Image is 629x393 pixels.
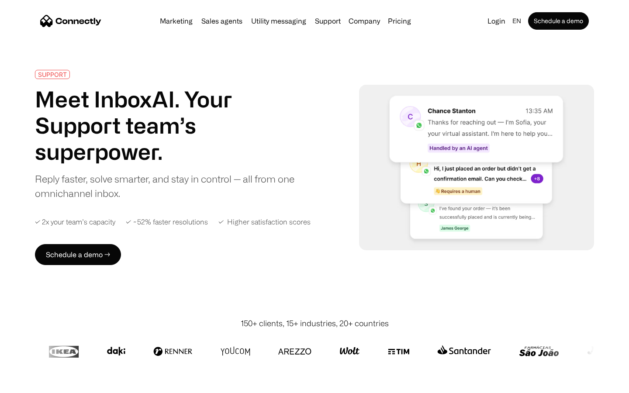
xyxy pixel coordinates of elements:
[512,15,521,27] div: en
[38,71,67,78] div: SUPPORT
[484,15,509,27] a: Login
[35,86,301,165] h1: Meet InboxAI. Your Support team’s superpower.
[35,172,301,200] div: Reply faster, solve smarter, and stay in control — all from one omnichannel inbox.
[126,218,208,226] div: ✓ ~52% faster resolutions
[198,17,246,24] a: Sales agents
[248,17,310,24] a: Utility messaging
[311,17,344,24] a: Support
[218,218,311,226] div: ✓ Higher satisfaction scores
[35,244,121,265] a: Schedule a demo →
[528,12,589,30] a: Schedule a demo
[241,317,389,329] div: 150+ clients, 15+ industries, 20+ countries
[384,17,415,24] a: Pricing
[9,377,52,390] aside: Language selected: English
[17,378,52,390] ul: Language list
[35,218,115,226] div: ✓ 2x your team’s capacity
[156,17,196,24] a: Marketing
[349,15,380,27] div: Company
